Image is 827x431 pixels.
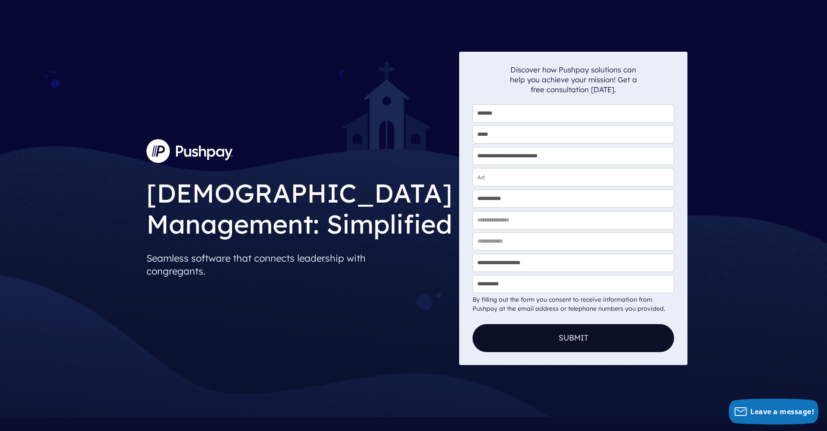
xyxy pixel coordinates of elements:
div: By filling out the form you consent to receive information from Pushpay at the email address or t... [473,295,674,313]
button: Submit [473,324,674,352]
span: Leave a message! [750,407,814,416]
h1: [DEMOGRAPHIC_DATA] Management: Simplified [146,171,452,242]
button: Leave a message! [729,399,818,425]
input: Church Name [473,168,674,186]
p: Seamless software that connects leadership with congregants. [146,248,452,281]
p: Discover how Pushpay solutions can help you achieve your mission! Get a free consultation [DATE]. [510,65,637,94]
